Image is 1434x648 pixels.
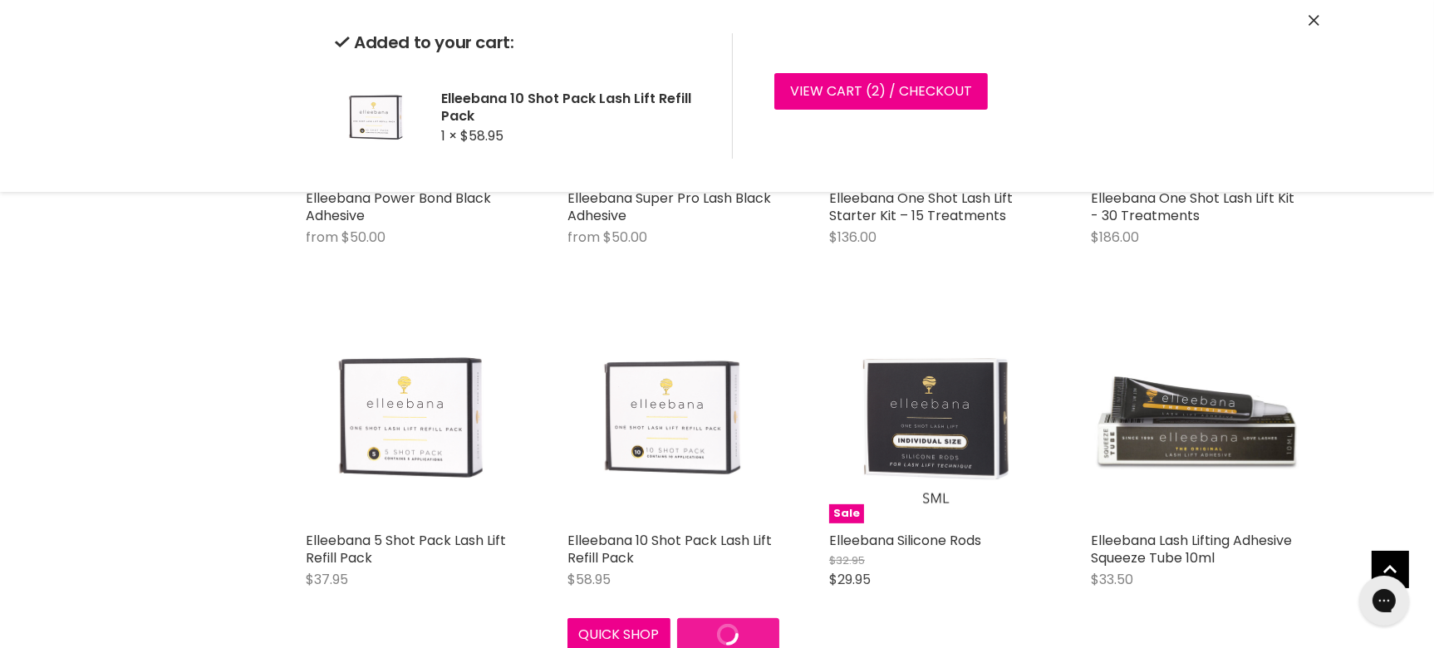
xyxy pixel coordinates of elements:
[306,570,348,589] span: $37.95
[1091,189,1294,225] a: Elleebana One Shot Lash Lift Kit - 30 Treatments
[1309,12,1319,30] button: Close
[1091,570,1133,589] span: $33.50
[1091,312,1303,523] img: Elleebana Lash Lifting Adhesive Squeeze Tube 10ml
[872,81,879,101] span: 2
[774,73,988,110] a: View cart (2) / Checkout
[460,126,503,145] span: $58.95
[306,312,518,523] img: Elleebana 5 Shot Pack Lash Lift Refill Pack
[335,76,418,159] img: Elleebana 10 Shot Pack Lash Lift Refill Pack
[567,312,779,523] img: Elleebana 10 Shot Pack Lash Lift Refill Pack
[829,189,1013,225] a: Elleebana One Shot Lash Lift Starter Kit – 15 Treatments
[441,90,705,125] h2: Elleebana 10 Shot Pack Lash Lift Refill Pack
[567,189,771,225] a: Elleebana Super Pro Lash Black Adhesive
[603,228,647,247] span: $50.00
[829,228,877,247] span: $136.00
[829,312,1041,523] img: Elleebana Silicone Rods
[1091,531,1292,567] a: Elleebana Lash Lifting Adhesive Squeeze Tube 10ml
[829,504,864,523] span: Sale
[829,570,871,589] span: $29.95
[829,531,981,550] a: Elleebana Silicone Rods
[567,531,772,567] a: Elleebana 10 Shot Pack Lash Lift Refill Pack
[335,33,705,52] h2: Added to your cart:
[341,228,386,247] span: $50.00
[441,126,457,145] span: 1 ×
[829,552,865,568] span: $32.95
[567,228,600,247] span: from
[306,228,338,247] span: from
[1091,228,1139,247] span: $186.00
[306,531,506,567] a: Elleebana 5 Shot Pack Lash Lift Refill Pack
[306,189,491,225] a: Elleebana Power Bond Black Adhesive
[1351,570,1417,631] iframe: Gorgias live chat messenger
[829,312,1041,523] a: Elleebana Silicone Rods Elleebana Silicone Rods Sale
[567,570,611,589] span: $58.95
